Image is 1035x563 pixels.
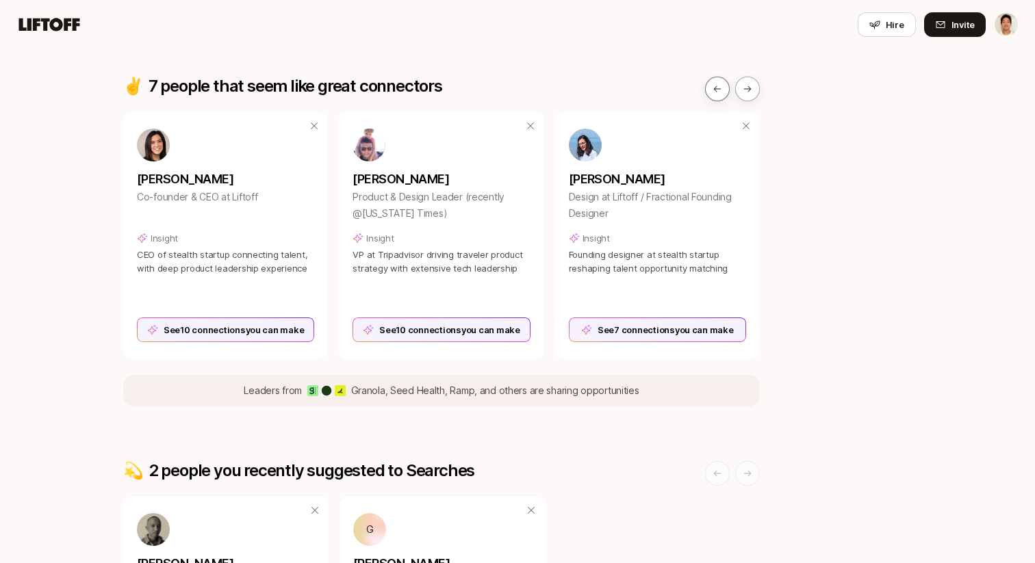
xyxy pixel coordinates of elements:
p: CEO of stealth startup connecting talent, with deep product leadership experience [137,248,314,275]
p: ✌️ [123,77,143,96]
p: [PERSON_NAME] [353,170,530,189]
img: Jeremy Chen [995,13,1018,36]
p: Leaders from Granola, Seed Health, Ramp , and others are sharing opportunities [244,382,639,399]
button: Hire [858,12,916,37]
img: Ramp [335,385,346,396]
p: Founding designer at stealth startup reshaping talent opportunity matching [569,248,746,275]
img: 71d7b91d_d7cb_43b4_a7ea_a9b2f2cc6e03.jpg [137,129,170,161]
img: b45d4615_266c_4b6c_bcce_367f2b2cc425.jpg [137,513,170,546]
p: 💫 [123,461,143,480]
button: Jeremy Chen [994,12,1019,37]
p: Design at Liftoff / Fractional Founding Designer [569,189,746,222]
p: G [366,521,374,538]
p: [PERSON_NAME] [137,170,314,189]
img: ACg8ocInyrGrb4MC9uz50sf4oDbeg82BTXgt_Vgd6-yBkTRc-xTs8ygV=s160-c [353,129,385,161]
p: 7 people that seem like great connectors [149,77,442,96]
p: Co-founder & CEO at Liftoff [137,189,314,205]
p: Insight [366,231,394,245]
p: 2 people you recently suggested to Searches [149,461,474,480]
img: Seed Health [321,385,332,396]
span: Hire [886,18,904,31]
img: 3b21b1e9_db0a_4655_a67f_ab9b1489a185.jpg [569,129,602,161]
p: [PERSON_NAME] [569,170,746,189]
span: Invite [951,18,975,31]
p: Product & Design Leader (recently @[US_STATE] Times) [353,189,530,222]
p: Insight [583,231,610,245]
img: Granola [307,385,318,396]
p: Insight [151,231,178,245]
p: VP at Tripadvisor driving traveler product strategy with extensive tech leadership [353,248,530,275]
button: Invite [924,12,986,37]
